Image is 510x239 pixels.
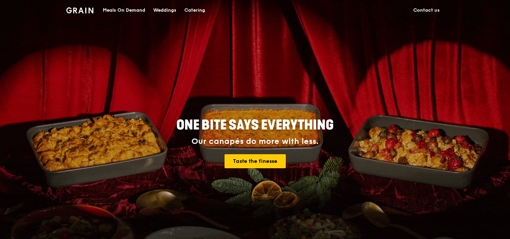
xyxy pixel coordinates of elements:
div: Weddings [153,0,176,20]
div: Catering [184,0,205,20]
span: ONE BITE SAYS EVERYTHING [176,117,334,133]
a: Contact us [409,0,444,20]
a: Taste the finesse [225,154,286,168]
img: Grain [66,7,93,13]
div: Our canapés do more with less. [135,137,375,146]
div: Meals On Demand [103,0,145,20]
a: Catering [180,0,209,20]
a: Weddings [149,0,180,20]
